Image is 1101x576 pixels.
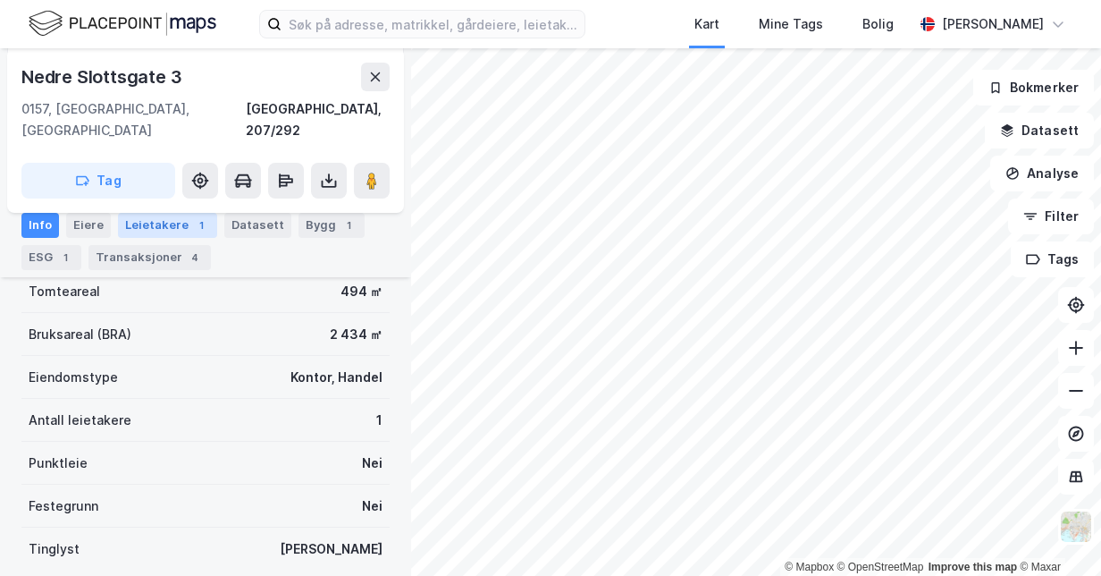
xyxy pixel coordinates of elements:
[942,13,1044,35] div: [PERSON_NAME]
[1012,490,1101,576] div: Kontrollprogram for chat
[280,538,382,560] div: [PERSON_NAME]
[1011,241,1094,277] button: Tags
[1012,490,1101,576] iframe: Chat Widget
[29,8,216,39] img: logo.f888ab2527a4732fd821a326f86c7f29.svg
[29,496,98,517] div: Festegrunn
[21,63,185,91] div: Nedre Slottsgate 3
[990,156,1094,191] button: Analyse
[694,13,719,35] div: Kart
[340,216,357,234] div: 1
[973,70,1094,106] button: Bokmerker
[29,453,88,474] div: Punktleie
[837,561,924,573] a: OpenStreetMap
[362,496,382,517] div: Nei
[56,249,74,267] div: 1
[21,245,81,270] div: ESG
[985,113,1094,148] button: Datasett
[298,213,365,238] div: Bygg
[759,13,823,35] div: Mine Tags
[282,11,584,38] input: Søk på adresse, matrikkel, gårdeiere, leietakere eller personer
[330,324,382,345] div: 2 434 ㎡
[340,281,382,302] div: 494 ㎡
[246,98,390,141] div: [GEOGRAPHIC_DATA], 207/292
[862,13,894,35] div: Bolig
[224,213,291,238] div: Datasett
[118,213,217,238] div: Leietakere
[192,216,210,234] div: 1
[929,561,1017,573] a: Improve this map
[29,410,131,431] div: Antall leietakere
[88,245,211,270] div: Transaksjoner
[29,281,100,302] div: Tomteareal
[66,213,111,238] div: Eiere
[29,324,131,345] div: Bruksareal (BRA)
[29,367,118,388] div: Eiendomstype
[21,213,59,238] div: Info
[1008,199,1094,234] button: Filter
[362,453,382,474] div: Nei
[186,249,204,267] div: 4
[376,410,382,431] div: 1
[290,367,382,388] div: Kontor, Handel
[21,163,175,199] button: Tag
[785,561,834,573] a: Mapbox
[29,538,80,560] div: Tinglyst
[21,98,246,141] div: 0157, [GEOGRAPHIC_DATA], [GEOGRAPHIC_DATA]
